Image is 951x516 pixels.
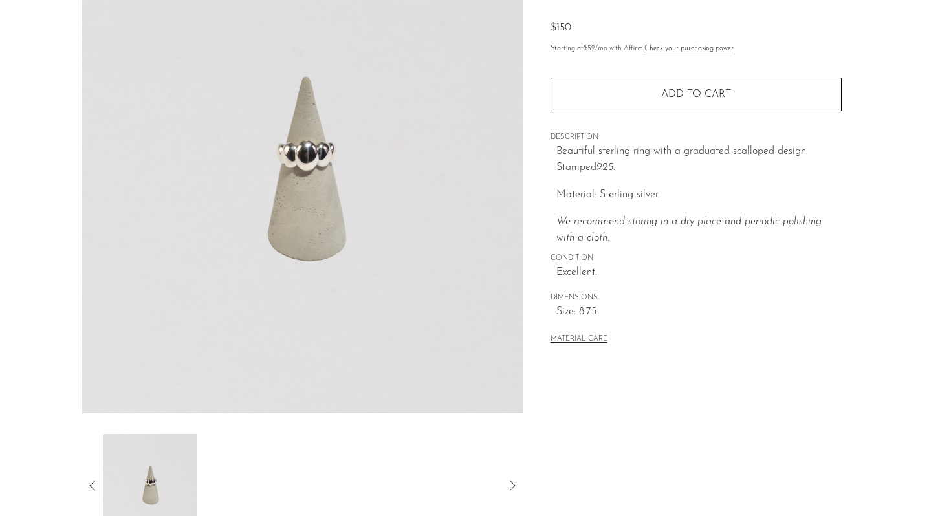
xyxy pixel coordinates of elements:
[551,43,842,55] p: Starting at /mo with Affirm.
[644,45,734,52] a: Check your purchasing power - Learn more about Affirm Financing (opens in modal)
[551,78,842,111] button: Add to cart
[556,144,842,177] p: Beautiful sterling ring with a graduated scalloped design. Stamped
[556,304,842,321] span: Size: 8.75
[551,132,842,144] span: DESCRIPTION
[556,187,842,204] p: Material: Sterling silver.
[596,162,615,173] em: 925.
[556,217,822,244] i: We recommend storing in a dry place and periodic polishing with a cloth.
[551,23,571,33] span: $150
[556,264,842,281] span: Excellent.
[551,335,607,345] button: MATERIAL CARE
[584,45,595,52] span: $52
[551,292,842,304] span: DIMENSIONS
[551,253,842,264] span: CONDITION
[661,89,731,101] span: Add to cart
